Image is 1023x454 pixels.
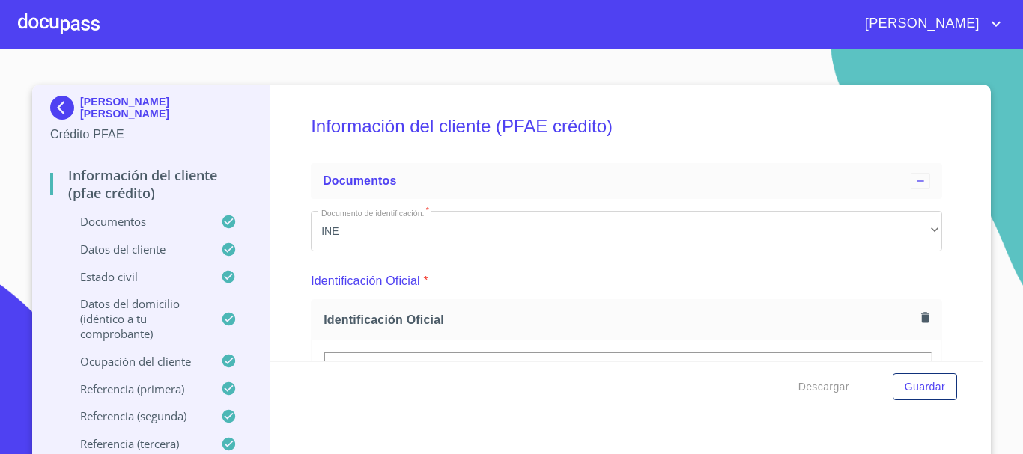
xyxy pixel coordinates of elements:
p: Referencia (segunda) [50,408,221,423]
button: Descargar [792,373,855,401]
div: Documentos [311,163,942,199]
span: Descargar [798,378,849,396]
p: Documentos [50,214,221,229]
span: Identificación Oficial [324,312,915,328]
button: account of current user [854,12,1005,36]
div: INE [311,211,942,251]
span: Documentos [323,174,396,187]
h5: Información del cliente (PFAE crédito) [311,96,942,157]
p: Datos del domicilio (idéntico a tu comprobante) [50,296,221,341]
img: Docupass spot blue [50,96,80,120]
span: [PERSON_NAME] [854,12,987,36]
p: [PERSON_NAME] [PERSON_NAME] [80,96,252,120]
p: Identificación Oficial [311,272,420,290]
p: Ocupación del Cliente [50,354,221,369]
p: Referencia (primera) [50,381,221,396]
span: Guardar [905,378,945,396]
p: Crédito PFAE [50,126,252,144]
p: Referencia (tercera) [50,436,221,451]
button: Guardar [893,373,957,401]
div: [PERSON_NAME] [PERSON_NAME] [50,96,252,126]
p: Estado Civil [50,269,221,284]
p: Información del cliente (PFAE crédito) [50,166,252,202]
p: Datos del cliente [50,242,221,257]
